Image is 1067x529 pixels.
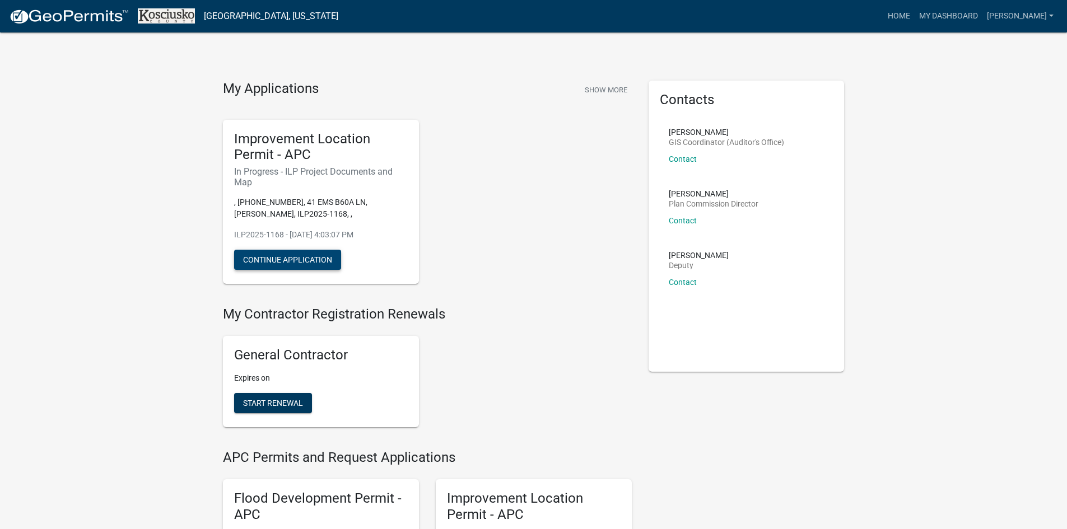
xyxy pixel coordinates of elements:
p: Deputy [669,261,729,269]
a: My Dashboard [915,6,982,27]
a: Contact [669,155,697,163]
p: Plan Commission Director [669,200,758,208]
p: GIS Coordinator (Auditor's Office) [669,138,784,146]
h5: General Contractor [234,347,408,363]
h4: My Contractor Registration Renewals [223,306,632,322]
p: [PERSON_NAME] [669,128,784,136]
p: [PERSON_NAME] [669,251,729,259]
p: ILP2025-1168 - [DATE] 4:03:07 PM [234,229,408,241]
a: [GEOGRAPHIC_DATA], [US_STATE] [204,7,338,26]
p: Expires on [234,372,408,384]
img: Kosciusko County, Indiana [138,8,195,24]
p: [PERSON_NAME] [669,190,758,198]
h5: Flood Development Permit - APC [234,490,408,523]
h5: Contacts [660,92,833,108]
h4: My Applications [223,81,319,97]
h6: In Progress - ILP Project Documents and Map [234,166,408,188]
button: Start Renewal [234,393,312,413]
span: Start Renewal [243,399,303,408]
wm-registration-list-section: My Contractor Registration Renewals [223,306,632,436]
p: , [PHONE_NUMBER], 41 EMS B60A LN, [PERSON_NAME], ILP2025-1168, , [234,196,408,220]
a: Contact [669,278,697,287]
a: Contact [669,216,697,225]
a: Home [883,6,915,27]
h4: APC Permits and Request Applications [223,450,632,466]
button: Show More [580,81,632,99]
h5: Improvement Location Permit - APC [234,131,408,163]
a: [PERSON_NAME] [982,6,1058,27]
button: Continue Application [234,250,341,270]
h5: Improvement Location Permit - APC [447,490,621,523]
